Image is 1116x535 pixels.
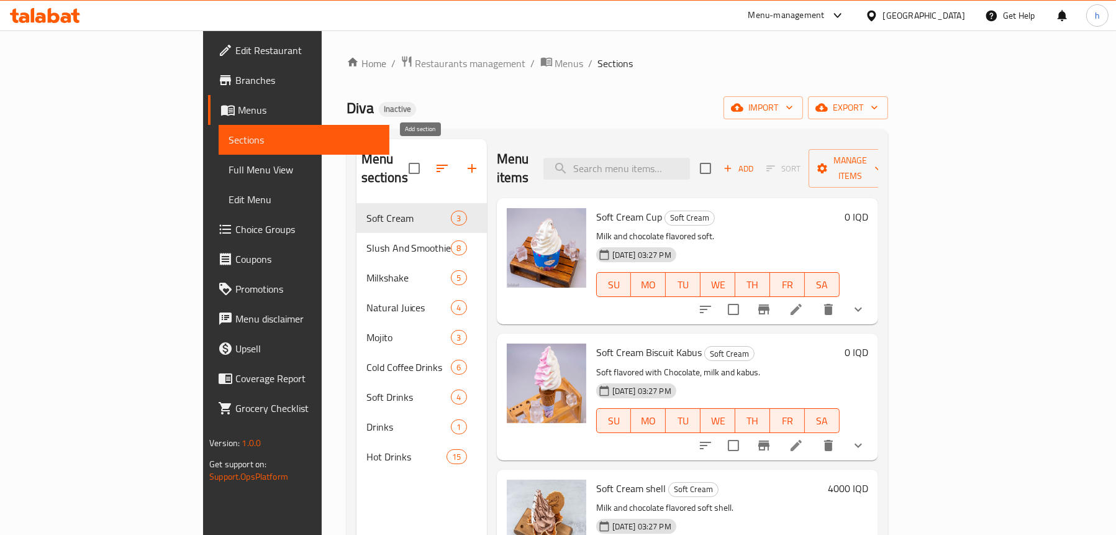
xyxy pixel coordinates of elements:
a: Coupons [208,244,389,274]
div: Soft Drinks4 [356,382,487,412]
div: Milkshake5 [356,263,487,293]
a: Menus [540,55,584,71]
span: 3 [451,213,466,224]
span: MO [636,276,661,294]
span: Select all sections [401,155,427,181]
p: Soft flavored with Chocolate, milk and kabus. [596,365,840,380]
span: 3 [451,332,466,344]
button: FR [770,408,805,433]
button: import [724,96,803,119]
span: 6 [451,362,466,373]
div: Soft Cream [704,346,755,361]
div: Cold Coffee Drinks6 [356,352,487,382]
button: sort-choices [691,295,720,324]
button: show more [843,431,873,460]
span: Add item [719,159,758,178]
span: Natural Juices [366,300,451,315]
a: Upsell [208,334,389,364]
span: MO [636,412,661,430]
span: Full Menu View [229,162,379,177]
a: Full Menu View [219,155,389,185]
p: Milk and chocolate flavored soft shell. [596,500,823,516]
div: Slush And Smoothie8 [356,233,487,263]
span: 4 [451,302,466,314]
button: TH [735,272,770,297]
span: Slush And Smoothie [366,240,451,255]
button: WE [701,272,735,297]
a: Coverage Report [208,364,389,393]
span: Upsell [235,341,379,356]
button: Branch-specific-item [749,295,779,324]
div: Hot Drinks15 [356,442,487,472]
h6: 0 IQD [845,208,868,226]
div: Soft Cream [665,211,715,226]
li: / [391,56,396,71]
h2: Menu items [497,150,529,187]
div: Soft Cream3 [356,203,487,233]
button: SU [596,272,632,297]
a: Support.OpsPlatform [209,469,288,485]
a: Menus [208,95,389,125]
nav: Menu sections [356,198,487,477]
div: items [451,390,466,405]
span: Get support on: [209,456,266,472]
div: items [451,211,466,226]
span: Inactive [379,104,416,114]
img: Soft Cream Cup [507,208,586,288]
span: FR [775,412,800,430]
div: Soft Cream [668,482,719,497]
input: search [543,158,690,180]
span: 1 [451,421,466,433]
a: Grocery Checklist [208,393,389,423]
p: Milk and chocolate flavored soft. [596,229,840,244]
div: items [451,300,466,315]
button: TU [666,408,701,433]
a: Choice Groups [208,214,389,244]
a: Edit menu item [789,438,804,453]
span: Menus [555,56,584,71]
span: Grocery Checklist [235,401,379,416]
span: Cold Coffee Drinks [366,360,451,375]
svg: Show Choices [851,438,866,453]
div: items [451,330,466,345]
div: Hot Drinks [366,449,447,464]
div: Mojito3 [356,322,487,352]
span: Menus [238,103,379,117]
span: Soft Cream [366,211,451,226]
span: Select to update [720,296,746,322]
span: Milkshake [366,270,451,285]
h6: 4000 IQD [828,480,868,497]
a: Branches [208,65,389,95]
a: Edit menu item [789,302,804,317]
span: SA [810,412,835,430]
div: items [451,270,466,285]
span: Version: [209,435,240,451]
button: Branch-specific-item [749,431,779,460]
span: Soft Cream [669,482,718,496]
button: MO [631,408,666,433]
span: 8 [451,242,466,254]
button: SA [805,272,840,297]
button: delete [814,431,843,460]
div: items [451,360,466,375]
svg: Show Choices [851,302,866,317]
img: Soft Cream Biscuit Kabus [507,344,586,423]
span: SA [810,276,835,294]
span: Mojito [366,330,451,345]
div: [GEOGRAPHIC_DATA] [883,9,965,22]
span: Soft Cream Biscuit Kabus [596,343,702,362]
span: 5 [451,272,466,284]
span: [DATE] 03:27 PM [607,385,676,397]
button: Manage items [809,149,892,188]
span: import [733,100,793,116]
button: TH [735,408,770,433]
span: Menu disclaimer [235,311,379,326]
span: TU [671,412,696,430]
button: export [808,96,888,119]
span: h [1095,9,1100,22]
span: Soft Drinks [366,390,451,405]
span: 15 [447,451,466,463]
